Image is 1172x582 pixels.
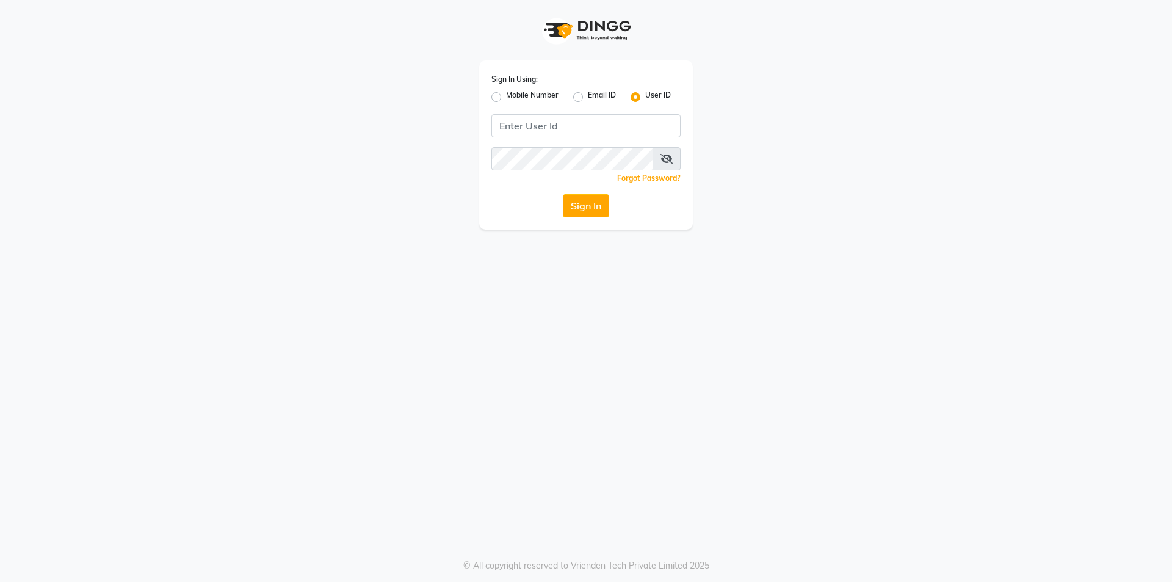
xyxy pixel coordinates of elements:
label: Email ID [588,90,616,104]
label: Mobile Number [506,90,559,104]
input: Username [491,114,681,137]
label: Sign In Using: [491,74,538,85]
label: User ID [645,90,671,104]
input: Username [491,147,653,170]
button: Sign In [563,194,609,217]
img: logo1.svg [537,12,635,48]
a: Forgot Password? [617,173,681,183]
